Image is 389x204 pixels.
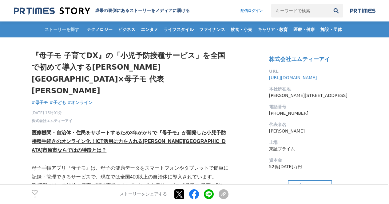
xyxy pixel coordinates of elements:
[350,8,375,13] img: prtimes
[95,8,190,13] h2: 成果の裏側にあるストーリーをメディアに届ける
[269,92,351,99] dd: [PERSON_NAME][STREET_ADDRESS]
[50,99,66,106] a: #子ども
[138,27,161,32] span: エンタメ
[269,56,330,62] a: 株式会社エムティーアイ
[50,100,66,105] span: #子ども
[228,21,255,37] a: 飲食・小売
[116,21,138,37] a: ビジネス
[269,139,351,146] dt: 上場
[116,27,138,32] span: ビジネス
[271,4,329,17] input: キーワードで検索
[32,118,72,124] a: 株式会社エムティーアイ
[269,110,351,117] dd: [PHONE_NUMBER]
[32,50,228,97] h1: 『母子モ 子育てDX』の「小児予防接種サービス」を全国で初めて導入する[PERSON_NAME][GEOGRAPHIC_DATA]×母子モ 代表[PERSON_NAME]
[68,99,93,106] a: #オンライン
[255,21,290,37] a: キャリア・教育
[291,27,317,32] span: 医療・健康
[269,128,351,134] dd: [PERSON_NAME]
[234,4,269,17] a: 配信ログイン
[68,100,93,105] span: #オンライン
[269,104,351,110] dt: 電話番号
[32,110,72,116] span: [DATE] 15時01分
[269,86,351,92] dt: 本社所在地
[161,21,196,37] a: ライフスタイル
[138,21,161,37] a: エンタメ
[32,100,48,105] span: #母子モ
[120,192,167,197] p: ストーリーをシェアする
[197,21,228,37] a: ファイナンス
[228,27,255,32] span: 飲食・小売
[269,146,351,152] dd: 東証プライム
[269,75,317,80] a: [URL][DOMAIN_NAME]
[269,164,351,170] dd: 52億[DATE]万円
[288,180,332,191] button: フォロー
[329,4,343,17] button: 検索
[318,21,344,37] a: 施設・団体
[14,7,190,15] a: 成果の裏側にあるストーリーをメディアに届ける 成果の裏側にあるストーリーをメディアに届ける
[318,27,344,32] span: 施設・団体
[161,27,196,32] span: ライフスタイル
[32,99,48,106] a: #母子モ
[32,130,226,153] u: 医療機関・自治体・住民をサポートするため3年がかりで『母子モ』が開発した小児予防接種手続きのオンライン化！ICT活用に力を入れる[PERSON_NAME][GEOGRAPHIC_DATA]市原市...
[255,27,290,32] span: キャリア・教育
[291,21,317,37] a: 医療・健康
[269,157,351,164] dt: 資本金
[269,68,351,75] dt: URL
[14,7,90,15] img: 成果の裏側にあるストーリーをメディアに届ける
[84,27,115,32] span: テクノロジー
[197,27,228,32] span: ファイナンス
[32,196,38,199] p: 0
[32,164,228,182] p: 母子手帳アプリ『母子モ』は、母子の健康データをスマートフォンやタブレットで簡単に記録・管理できるサービスで、現在では全国400以上の自治体に導入されています。
[269,121,351,128] dt: 代表者名
[84,21,115,37] a: テクノロジー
